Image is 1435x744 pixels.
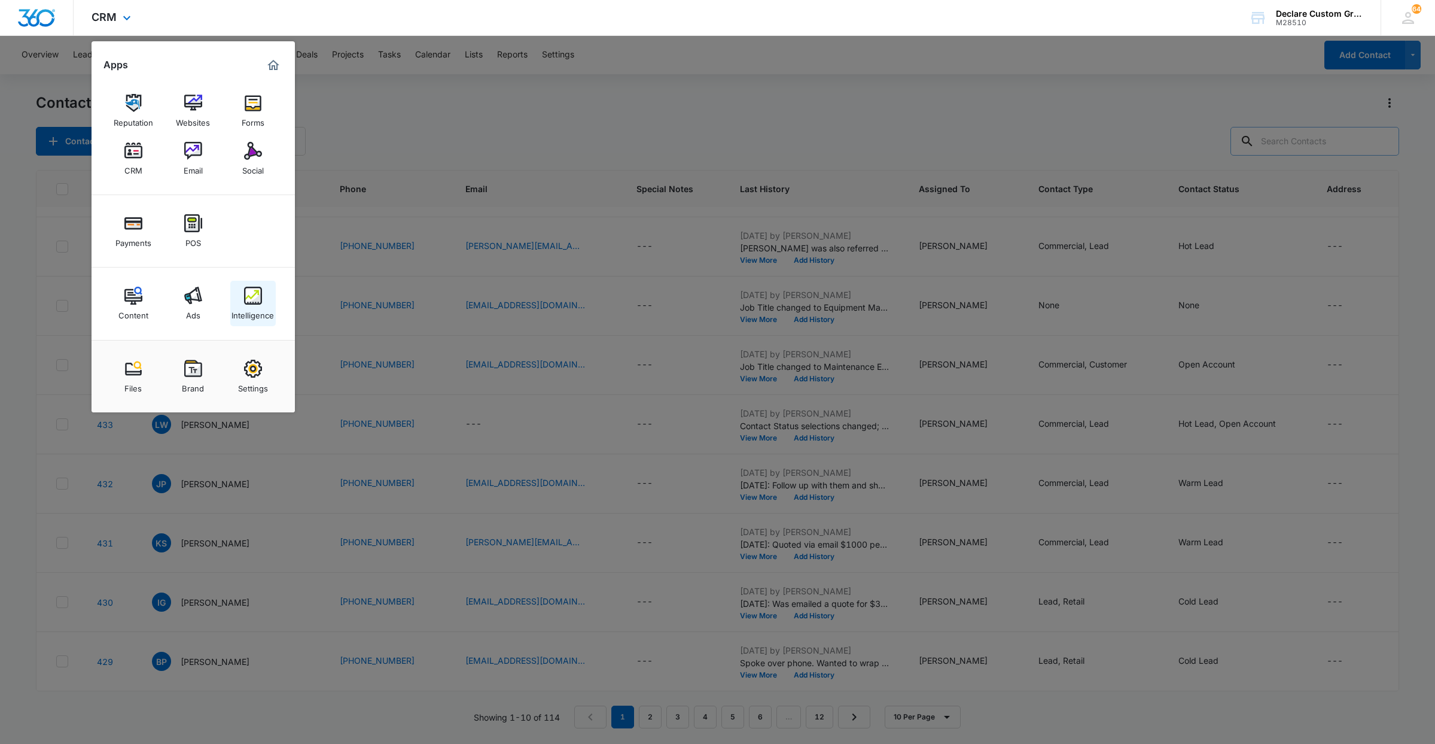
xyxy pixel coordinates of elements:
[184,160,203,175] div: Email
[92,11,117,23] span: CRM
[103,59,128,71] h2: Apps
[111,208,156,254] a: Payments
[1276,19,1363,27] div: account id
[111,354,156,399] a: Files
[118,305,148,320] div: Content
[170,136,216,181] a: Email
[111,88,156,133] a: Reputation
[170,208,216,254] a: POS
[1412,4,1421,14] span: 64
[176,112,210,127] div: Websites
[1412,4,1421,14] div: notifications count
[264,56,283,75] a: Marketing 360® Dashboard
[230,354,276,399] a: Settings
[115,232,151,248] div: Payments
[1276,9,1363,19] div: account name
[230,88,276,133] a: Forms
[114,112,153,127] div: Reputation
[170,281,216,326] a: Ads
[185,232,201,248] div: POS
[231,305,274,320] div: Intelligence
[242,112,264,127] div: Forms
[170,88,216,133] a: Websites
[186,305,200,320] div: Ads
[230,281,276,326] a: Intelligence
[230,136,276,181] a: Social
[238,378,268,393] div: Settings
[170,354,216,399] a: Brand
[242,160,264,175] div: Social
[111,281,156,326] a: Content
[182,378,204,393] div: Brand
[124,378,142,393] div: Files
[124,160,142,175] div: CRM
[111,136,156,181] a: CRM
